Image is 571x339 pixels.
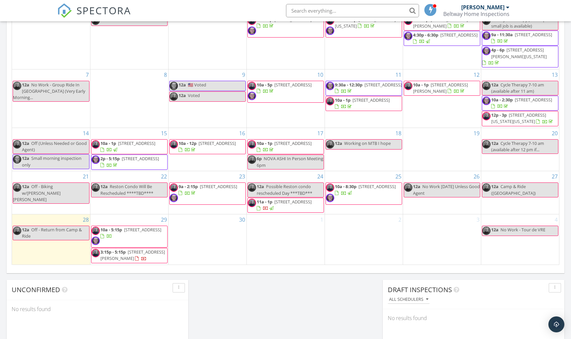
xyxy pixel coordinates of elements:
[335,183,396,196] a: 10a - 8:30p [STREET_ADDRESS]
[316,128,325,139] a: Go to September 17, 2025
[404,31,480,46] a: 4:30p - 6:30p [STREET_ADDRESS]
[482,31,559,46] a: 9a - 11:30a [STREET_ADDRESS]
[200,183,237,189] span: [STREET_ADDRESS]
[13,82,21,90] img: djp_8.jpg
[481,171,559,214] td: Go to September 27, 2025
[13,140,21,149] img: djp_8.jpg
[413,17,468,29] a: 10a - 1p [STREET_ADDRESS][PERSON_NAME]
[179,140,236,153] a: 10a - 12p [STREET_ADDRESS]
[22,227,29,233] span: 12a
[248,27,256,35] img: dsc_0001_2.jpg
[326,183,334,192] img: djp_8.jpg
[274,82,312,88] span: [STREET_ADDRESS]
[364,82,402,88] span: [STREET_ADDRESS]
[91,183,100,192] img: djp_8.jpg
[160,171,168,182] a: Go to September 22, 2025
[124,227,161,233] span: [STREET_ADDRESS]
[188,82,206,88] span: 🇺🇸 Voted
[403,69,481,128] td: Go to September 12, 2025
[482,111,559,126] a: 12p - 3p [STREET_ADDRESS][US_STATE][US_STATE]
[257,17,272,23] span: 10a - 4p
[100,249,165,261] span: [STREET_ADDRESS][PERSON_NAME]
[491,97,513,103] span: 10a - 2:30p
[461,4,504,11] div: [PERSON_NAME]
[475,214,481,225] a: Go to October 3, 2025
[168,4,246,69] td: Go to September 2, 2025
[413,17,468,29] span: [STREET_ADDRESS][PERSON_NAME]
[257,199,312,211] a: 11a - 1p [STREET_ADDRESS]
[100,183,108,189] span: 12a
[413,82,468,94] span: [STREET_ADDRESS][PERSON_NAME]
[482,183,491,192] img: djp_8.jpg
[404,183,412,192] img: djp_8.jpg
[403,171,481,214] td: Go to September 26, 2025
[90,171,168,214] td: Go to September 22, 2025
[491,112,507,118] span: 12p - 3p
[481,214,559,264] td: Go to October 4, 2025
[335,183,357,189] span: 10a - 8:30p
[482,97,491,105] img: dsc_0001_2.jpg
[326,27,334,35] img: dsc_0001_2.jpg
[553,214,559,225] a: Go to October 4, 2025
[160,128,168,139] a: Go to September 15, 2025
[394,128,403,139] a: Go to September 18, 2025
[12,285,60,294] span: Unconfirmed
[90,4,168,69] td: Go to September 1, 2025
[91,155,168,169] a: 2p - 5:15p [STREET_ADDRESS]
[12,4,90,69] td: Go to August 31, 2025
[326,97,334,105] img: djp_8.jpg
[257,183,264,189] span: 12a
[91,140,100,149] img: djp_8.jpg
[248,82,256,90] img: djp_8.jpg
[91,249,100,257] img: djp_8.jpg
[199,140,236,146] span: [STREET_ADDRESS]
[247,139,324,154] a: 10a - 1p [STREET_ADDRESS]
[238,128,246,139] a: Go to September 16, 2025
[12,214,90,264] td: Go to September 28, 2025
[12,69,90,128] td: Go to September 7, 2025
[170,140,178,149] img: djp_8.jpg
[550,128,559,139] a: Go to September 20, 2025
[491,82,499,88] span: 12a
[179,183,198,189] span: 9a - 2:15p
[91,248,168,263] a: 3:15p - 5:15p [STREET_ADDRESS][PERSON_NAME]
[491,47,504,53] span: 4p - 6p
[7,300,188,318] div: No results found
[257,140,272,146] span: 10a - 1p
[274,140,312,146] span: [STREET_ADDRESS]
[482,32,491,40] img: dsc_0001_2.jpg
[316,69,325,80] a: Go to September 10, 2025
[248,156,256,164] img: djp_8.jpg
[57,3,72,18] img: The Best Home Inspection Software - Spectora
[168,128,246,171] td: Go to September 16, 2025
[326,96,402,111] a: 10a - 1p [STREET_ADDRESS]
[482,47,491,55] img: dsc_0001_2.jpg
[179,82,186,88] span: 12a
[13,183,61,202] span: Off - Biking w/[PERSON_NAME] [PERSON_NAME]
[394,69,403,80] a: Go to September 11, 2025
[241,69,246,80] a: Go to September 9, 2025
[325,171,403,214] td: Go to September 25, 2025
[413,17,429,23] span: 10a - 1p
[388,285,452,294] span: Draft Inspections
[22,155,29,161] span: 12a
[491,82,544,94] span: Cycle Therapy 7-10 am (available after 11 am)
[248,183,256,192] img: djp_8.jpg
[91,227,100,235] img: djp_8.jpg
[81,128,90,139] a: Go to September 14, 2025
[13,82,85,100] span: No Work - Group Ride In [GEOGRAPHIC_DATA] (Very Early Morning...
[335,140,342,146] span: 12a
[12,128,90,171] td: Go to September 14, 2025
[515,32,552,38] span: [STREET_ADDRESS]
[246,128,325,171] td: Go to September 17, 2025
[325,128,403,171] td: Go to September 18, 2025
[397,214,403,225] a: Go to October 2, 2025
[247,16,324,38] a: 10a - 4p [STREET_ADDRESS]
[22,82,29,88] span: 12a
[319,214,325,225] a: Go to October 1, 2025
[404,32,412,40] img: dsc_0001_2.jpg
[90,214,168,264] td: Go to September 29, 2025
[247,198,324,213] a: 11a - 1p [STREET_ADDRESS]
[403,128,481,171] td: Go to September 19, 2025
[413,183,420,189] span: 12a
